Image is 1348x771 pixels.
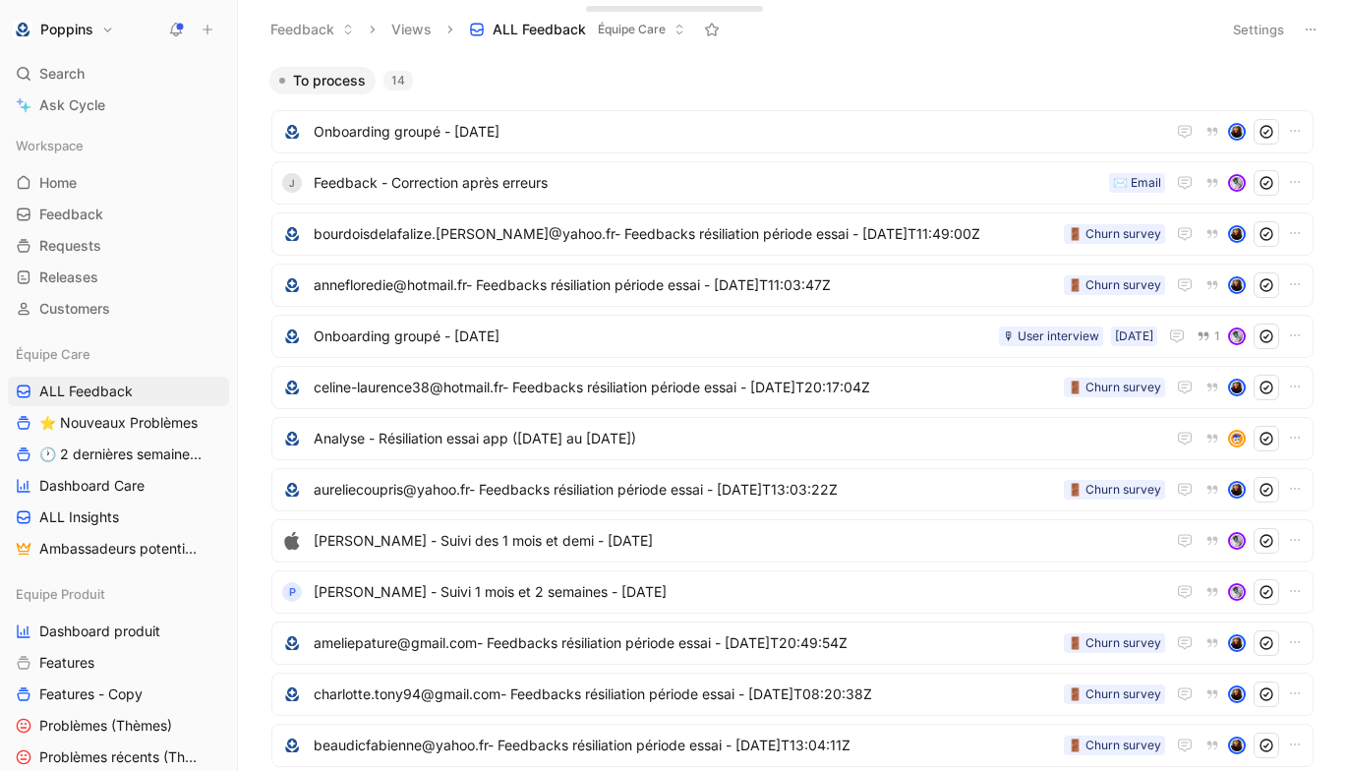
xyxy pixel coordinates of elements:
div: ✉️ Email [1113,173,1161,193]
div: 🚪 Churn survey [1068,378,1161,397]
span: Ask Cycle [39,93,105,117]
span: 1 [1214,330,1220,342]
div: 🚪 Churn survey [1068,736,1161,755]
img: logo [282,531,302,551]
div: Workspace [8,131,229,160]
a: 🕐 2 dernières semaines - Occurences [8,440,229,469]
span: Workspace [16,136,84,155]
span: ALL Insights [39,507,119,527]
a: logoameliepature@gmail.com- Feedbacks résiliation période essai - [DATE]T20:49:54Z🚪 Churn surveya... [271,622,1314,665]
div: Search [8,59,229,89]
span: ⭐ Nouveaux Problèmes [39,413,198,433]
img: logo [282,122,302,142]
span: ALL Feedback [493,20,586,39]
img: logo [282,633,302,653]
a: Ask Cycle [8,90,229,120]
a: Dashboard produit [8,617,229,646]
span: [PERSON_NAME] - Suivi 1 mois et 2 semaines - [DATE] [314,580,1165,604]
img: logo [282,736,302,755]
a: Features - Copy [8,680,229,709]
div: 🚪 Churn survey [1068,480,1161,500]
span: Analyse - Résiliation essai app ([DATE] au [DATE]) [314,427,1157,450]
span: Releases [39,267,98,287]
span: 🕐 2 dernières semaines - Occurences [39,445,207,464]
span: Features - Copy [39,684,143,704]
img: avatar [1230,585,1244,599]
img: logo [282,224,302,244]
span: Équipe Care [598,20,666,39]
span: Customers [39,299,110,319]
span: charlotte.tony94@gmail.com- Feedbacks résiliation période essai - [DATE]T08:20:38Z [314,682,1056,706]
span: To process [293,71,366,90]
div: Equipe Produit [8,579,229,609]
span: Équipe Care [16,344,90,364]
a: ⭐ Nouveaux Problèmes [8,408,229,438]
a: logobeaudicfabienne@yahoo.fr- Feedbacks résiliation période essai - [DATE]T13:04:11Z🚪 Churn surve... [271,724,1314,767]
a: logobourdoisdelafalize.[PERSON_NAME]@yahoo.fr- Feedbacks résiliation période essai - [DATE]T11:49... [271,212,1314,256]
a: ALL Feedback [8,377,229,406]
a: JFeedback - Correction après erreurs✉️ Emailavatar [271,161,1314,205]
a: Customers [8,294,229,324]
button: PoppinsPoppins [8,16,119,43]
a: logoAnalyse - Résiliation essai app ([DATE] au [DATE])avatar [271,417,1314,460]
a: Dashboard Care [8,471,229,501]
img: avatar [1230,381,1244,394]
img: logo [282,378,302,397]
img: avatar [1230,432,1244,445]
a: ALL Insights [8,503,229,532]
img: Poppins [13,20,32,39]
span: ALL Feedback [39,382,133,401]
div: Équipe Care [8,339,229,369]
div: 🚪 Churn survey [1068,684,1161,704]
a: logoceline-laurence38@hotmail.fr- Feedbacks résiliation période essai - [DATE]T20:17:04Z🚪 Churn s... [271,366,1314,409]
span: Equipe Produit [16,584,105,604]
div: 🚪 Churn survey [1068,224,1161,244]
button: Feedback [262,15,363,44]
img: logo [282,684,302,704]
span: Ambassadeurs potentiels [39,539,202,559]
a: logoOnboarding groupé - [DATE][DATE]🎙 User interview1avatar [271,315,1314,358]
span: Problèmes (Thèmes) [39,716,172,736]
img: logo [282,326,302,346]
a: Problèmes (Thèmes) [8,711,229,741]
button: Views [382,15,440,44]
img: avatar [1230,483,1244,497]
span: Features [39,653,94,673]
img: avatar [1230,329,1244,343]
span: Onboarding groupé - [DATE] [314,120,1165,144]
a: Features [8,648,229,678]
span: annefloredie@hotmail.fr- Feedbacks résiliation période essai - [DATE]T11:03:47Z [314,273,1056,297]
a: Releases [8,263,229,292]
img: avatar [1230,278,1244,292]
img: avatar [1230,176,1244,190]
div: Équipe CareALL Feedback⭐ Nouveaux Problèmes🕐 2 dernières semaines - OccurencesDashboard CareALL I... [8,339,229,563]
div: 🚪 Churn survey [1068,633,1161,653]
span: Requests [39,236,101,256]
span: ameliepature@gmail.com- Feedbacks résiliation période essai - [DATE]T20:49:54Z [314,631,1056,655]
button: ALL FeedbackÉquipe Care [460,15,694,44]
span: beaudicfabienne@yahoo.fr- Feedbacks résiliation période essai - [DATE]T13:04:11Z [314,734,1056,757]
img: avatar [1230,687,1244,701]
a: Requests [8,231,229,261]
a: Home [8,168,229,198]
div: 14 [383,71,413,90]
img: logo [282,480,302,500]
span: bourdoisdelafalize.[PERSON_NAME]@yahoo.fr- Feedbacks résiliation période essai - [DATE]T11:49:00Z [314,222,1056,246]
a: Feedback [8,200,229,229]
img: avatar [1230,739,1244,752]
span: Onboarding groupé - [DATE] [314,325,991,348]
button: To process [269,67,376,94]
h1: Poppins [40,21,93,38]
img: avatar [1230,125,1244,139]
a: logo[PERSON_NAME] - Suivi des 1 mois et demi - [DATE]avatar [271,519,1314,563]
div: 🚪 Churn survey [1068,275,1161,295]
span: Search [39,62,85,86]
button: 1 [1193,326,1224,347]
span: Feedback - Correction après erreurs [314,171,1101,195]
a: logoOnboarding groupé - [DATE]avatar [271,110,1314,153]
button: Settings [1224,16,1293,43]
a: logocharlotte.tony94@gmail.com- Feedbacks résiliation période essai - [DATE]T08:20:38Z🚪 Churn sur... [271,673,1314,716]
img: avatar [1230,227,1244,241]
span: celine-laurence38@hotmail.fr- Feedbacks résiliation période essai - [DATE]T20:17:04Z [314,376,1056,399]
div: J [282,173,302,193]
